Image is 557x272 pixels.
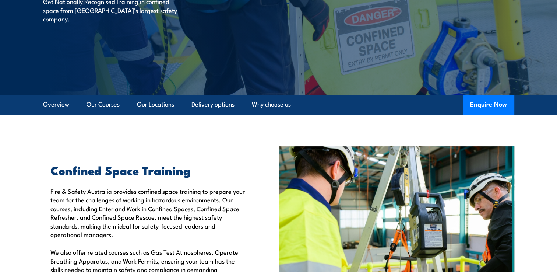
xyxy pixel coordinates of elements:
[463,95,514,115] button: Enquire Now
[191,95,235,114] a: Delivery options
[252,95,291,114] a: Why choose us
[43,95,69,114] a: Overview
[137,95,174,114] a: Our Locations
[50,165,245,175] h2: Confined Space Training
[87,95,120,114] a: Our Courses
[50,187,245,238] p: Fire & Safety Australia provides confined space training to prepare your team for the challenges ...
